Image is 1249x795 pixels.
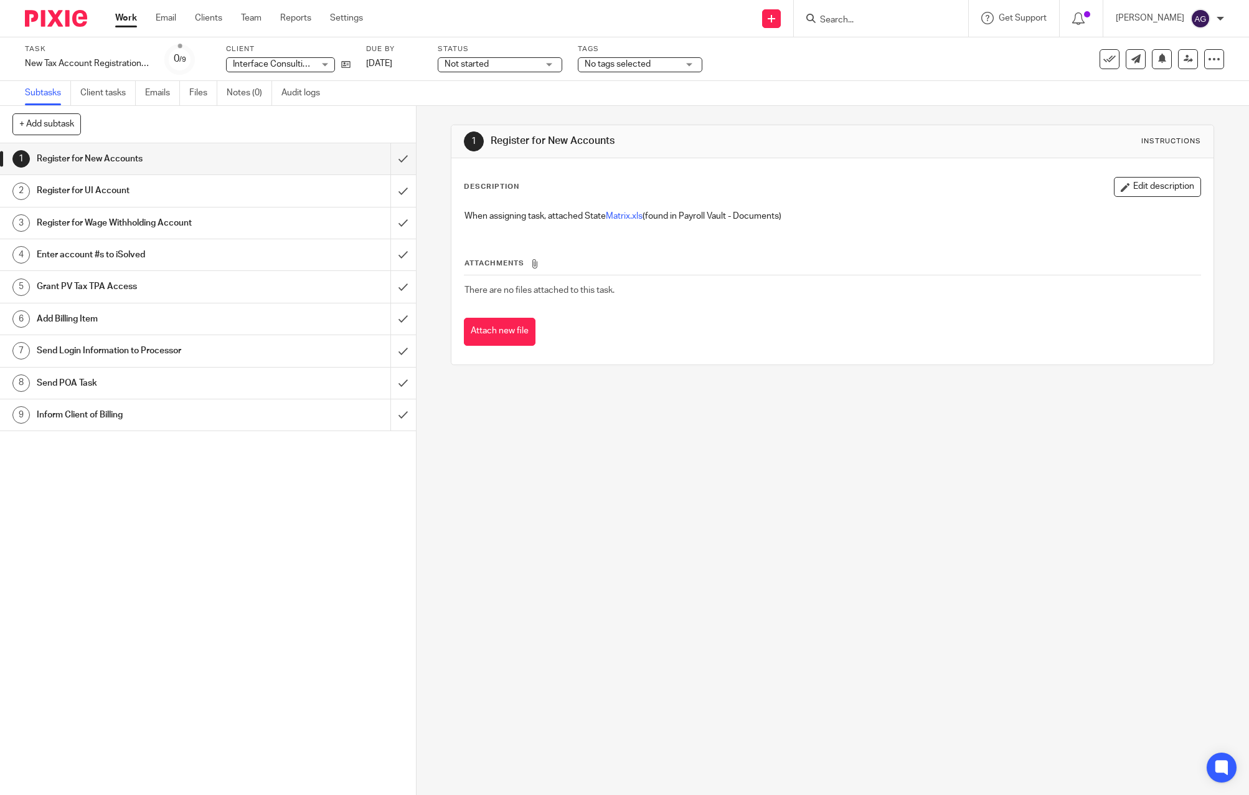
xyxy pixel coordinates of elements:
a: Audit logs [281,81,329,105]
p: Description [464,182,519,192]
label: Tags [578,44,702,54]
div: 1 [12,150,30,168]
a: Work [115,12,137,24]
div: 0 [174,52,186,66]
h1: Register for UI Account [37,181,264,200]
small: /9 [179,56,186,63]
a: Reports [280,12,311,24]
button: + Add subtask [12,113,81,135]
a: Emails [145,81,180,105]
div: 9 [12,406,30,424]
p: When assigning task, attached State (found in Payroll Vault - Documents) [464,210,1200,222]
img: svg%3E [1190,9,1210,29]
button: Attach new file [464,318,535,346]
span: Get Support [999,14,1047,22]
img: Pixie [25,10,87,27]
h1: Register for Wage Withholding Account [37,214,264,232]
span: [DATE] [366,59,392,68]
h1: Send POA Task [37,374,264,393]
h1: Grant PV Tax TPA Access [37,277,264,296]
a: Client tasks [80,81,136,105]
span: There are no files attached to this task. [464,286,615,295]
h1: Inform Client of Billing [37,406,264,424]
a: Team [241,12,262,24]
a: Subtasks [25,81,71,105]
span: Not started [445,60,489,69]
span: No tags selected [585,60,651,69]
div: 4 [12,246,30,264]
span: Interface Consulting, LLC [233,60,332,69]
div: 6 [12,310,30,328]
a: Clients [195,12,222,24]
label: Task [25,44,149,54]
div: 3 [12,214,30,232]
div: 8 [12,374,30,392]
div: 2 [12,183,30,200]
a: Notes (0) [227,81,272,105]
h1: Enter account #s to iSolved [37,245,264,264]
a: Email [156,12,176,24]
label: Due by [366,44,422,54]
h1: Send Login Information to Processor [37,341,264,360]
div: 1 [464,131,484,151]
div: 5 [12,278,30,296]
a: Settings [330,12,363,24]
p: [PERSON_NAME] [1116,12,1184,24]
input: Search [819,15,931,26]
div: 7 [12,342,30,359]
label: Client [226,44,351,54]
a: Matrix.xls [606,212,643,221]
h1: Add Billing Item [37,310,264,328]
label: Status [438,44,562,54]
div: New Tax Account Registration - NM [25,57,149,70]
a: Files [189,81,217,105]
span: Attachments [464,260,524,267]
h1: Register for New Accounts [491,135,859,148]
h1: Register for New Accounts [37,150,264,168]
button: Edit description [1114,177,1201,197]
div: Instructions [1141,136,1201,146]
